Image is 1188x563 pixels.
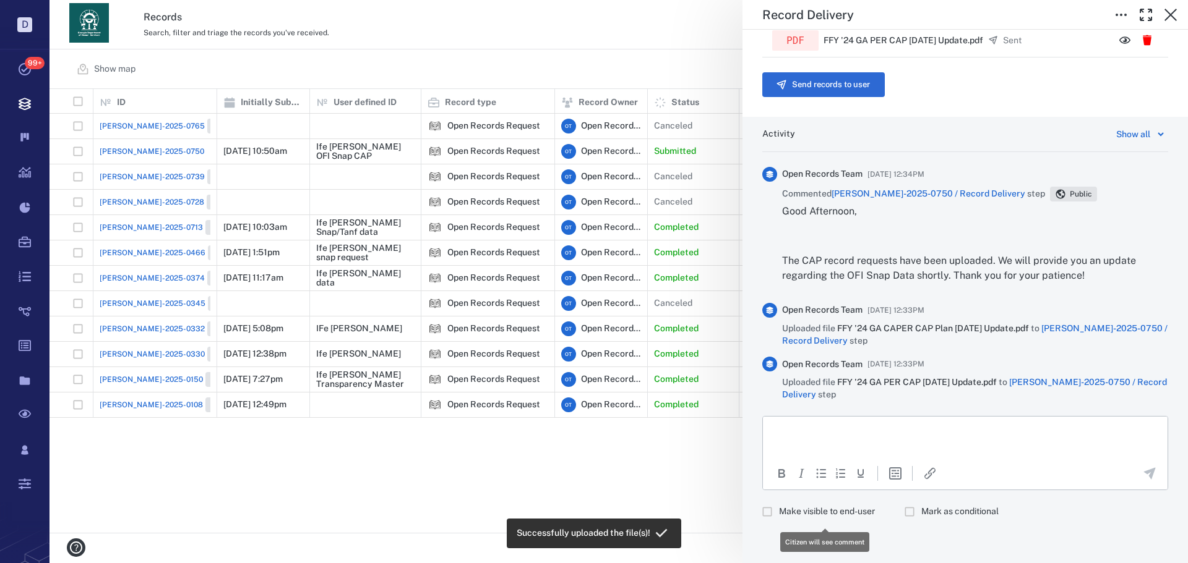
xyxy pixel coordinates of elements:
span: Open Records Team [782,168,863,180]
button: Insert template [888,466,903,481]
p: Good Afternoon, [782,204,1168,219]
div: Successfully uploaded the file(s)! [517,522,650,544]
span: Public [1067,189,1095,200]
button: Insert/edit link [923,466,937,481]
p: FFY '24 GA PER CAP [DATE] Update.pdf [824,35,983,47]
span: FFY '24 GA PER CAP [DATE] Update.pdf [837,377,999,387]
button: Close [1158,2,1183,27]
span: Mark as conditional [921,506,999,518]
button: Bold [774,466,789,481]
div: Comment will be marked as non-final decision [905,500,1009,523]
span: FFY '24 GA CAPER CAP Plan [DATE] Update.pdf [837,323,1031,333]
button: Italic [794,466,809,481]
button: Toggle to Edit Boxes [1109,2,1134,27]
span: Help [28,9,53,20]
iframe: Rich Text Area [763,417,1168,456]
span: [DATE] 12:33PM [867,357,924,371]
button: Underline [853,466,868,481]
span: [DATE] 12:33PM [867,303,924,318]
span: 99+ [25,57,45,69]
div: Show all [1116,127,1150,142]
p: The CAP record requests have been uploaded. We will provide you an update regarding the OFI Snap ... [782,253,1168,283]
button: Send the comment [1142,466,1157,481]
div: Citizen will see comment [762,500,885,523]
span: Open Records Team [782,304,863,316]
p: Sent [1003,35,1022,47]
span: [DATE] 12:34PM [867,167,924,182]
div: Citizen will see comment [780,532,869,552]
span: Uploaded file to step [782,323,1168,347]
span: Make visible to end-user [779,506,875,518]
h6: Activity [762,128,795,140]
span: Uploaded file to step [782,376,1168,400]
button: Send records to user [762,72,885,97]
div: Bullet list [814,466,829,481]
span: Commented step [782,188,1045,200]
div: Numbered list [833,466,848,481]
a: [PERSON_NAME]-2025-0750 / Record Delivery [782,377,1167,399]
button: Toggle Fullscreen [1134,2,1158,27]
a: [PERSON_NAME]-2025-0750 / Record Delivery [782,323,1168,345]
div: pdf [772,30,819,51]
span: Open Records Team [782,358,863,371]
h5: Record Delivery [762,7,854,23]
a: [PERSON_NAME]-2025-0750 / Record Delivery [832,188,1025,198]
p: D [17,17,32,32]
